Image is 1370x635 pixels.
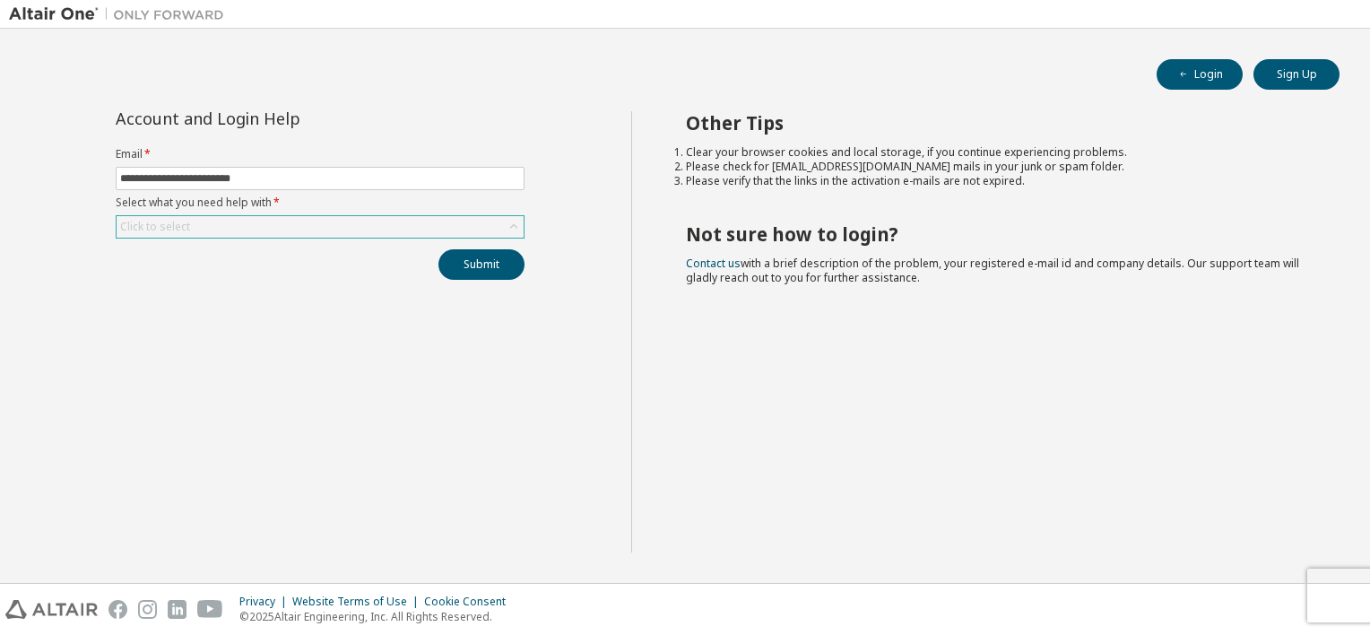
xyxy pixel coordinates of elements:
[138,600,157,619] img: instagram.svg
[686,145,1308,160] li: Clear your browser cookies and local storage, if you continue experiencing problems.
[686,111,1308,135] h2: Other Tips
[686,256,741,271] a: Contact us
[239,609,516,624] p: © 2025 Altair Engineering, Inc. All Rights Reserved.
[686,174,1308,188] li: Please verify that the links in the activation e-mails are not expired.
[197,600,223,619] img: youtube.svg
[239,595,292,609] div: Privacy
[116,147,525,161] label: Email
[438,249,525,280] button: Submit
[168,600,186,619] img: linkedin.svg
[120,220,190,234] div: Click to select
[686,160,1308,174] li: Please check for [EMAIL_ADDRESS][DOMAIN_NAME] mails in your junk or spam folder.
[116,111,443,126] div: Account and Login Help
[686,222,1308,246] h2: Not sure how to login?
[116,196,525,210] label: Select what you need help with
[117,216,524,238] div: Click to select
[9,5,233,23] img: Altair One
[292,595,424,609] div: Website Terms of Use
[1157,59,1243,90] button: Login
[5,600,98,619] img: altair_logo.svg
[108,600,127,619] img: facebook.svg
[686,256,1299,285] span: with a brief description of the problem, your registered e-mail id and company details. Our suppo...
[424,595,516,609] div: Cookie Consent
[1253,59,1340,90] button: Sign Up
